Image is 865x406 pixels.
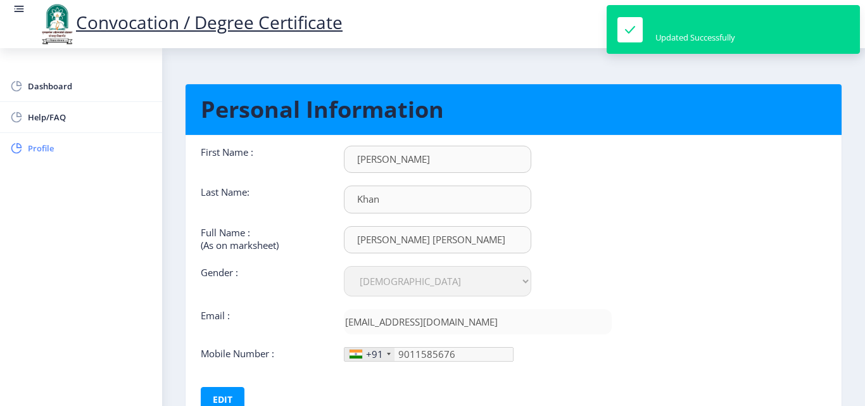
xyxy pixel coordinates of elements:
div: Last Name: [191,186,334,213]
span: Dashboard [28,79,152,94]
input: Mobile No [344,347,514,362]
div: +91 [366,348,383,360]
span: Profile [28,141,152,156]
div: Email : [191,309,334,334]
div: Updated Successfully [655,32,735,43]
div: First Name : [191,146,334,173]
div: Full Name : (As on marksheet) [191,226,334,253]
span: Help/FAQ [28,110,152,125]
h1: Personal Information [201,94,826,125]
div: India (भारत): +91 [344,348,395,361]
img: logo [38,3,76,46]
div: Gender : [191,266,334,296]
a: Convocation / Degree Certificate [38,10,343,34]
div: Mobile Number : [191,347,334,362]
